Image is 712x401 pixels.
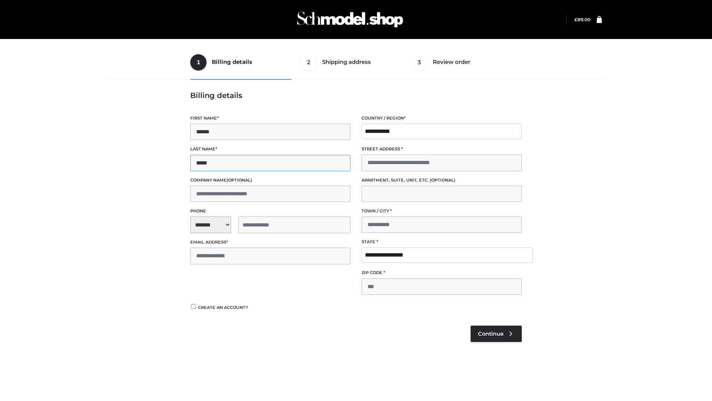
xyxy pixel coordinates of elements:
label: ZIP Code [362,269,522,276]
label: Phone [190,208,350,215]
img: Schmodel Admin 964 [294,5,406,34]
span: Create an account? [198,305,248,310]
label: Town / City [362,208,522,215]
span: (optional) [227,177,252,183]
label: First name [190,115,350,122]
bdi: 89.00 [574,17,590,22]
label: Country / Region [362,115,522,122]
label: Company name [190,177,350,184]
label: Apartment, suite, unit, etc. [362,177,522,184]
span: (optional) [430,177,455,183]
span: Continue [478,330,504,337]
label: Street address [362,146,522,153]
h3: Billing details [190,91,522,100]
span: £ [574,17,577,22]
label: State [362,238,522,245]
a: £89.00 [574,17,590,22]
label: Email address [190,239,350,246]
label: Last name [190,146,350,153]
a: Continue [471,326,522,342]
input: Create an account? [190,304,197,309]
